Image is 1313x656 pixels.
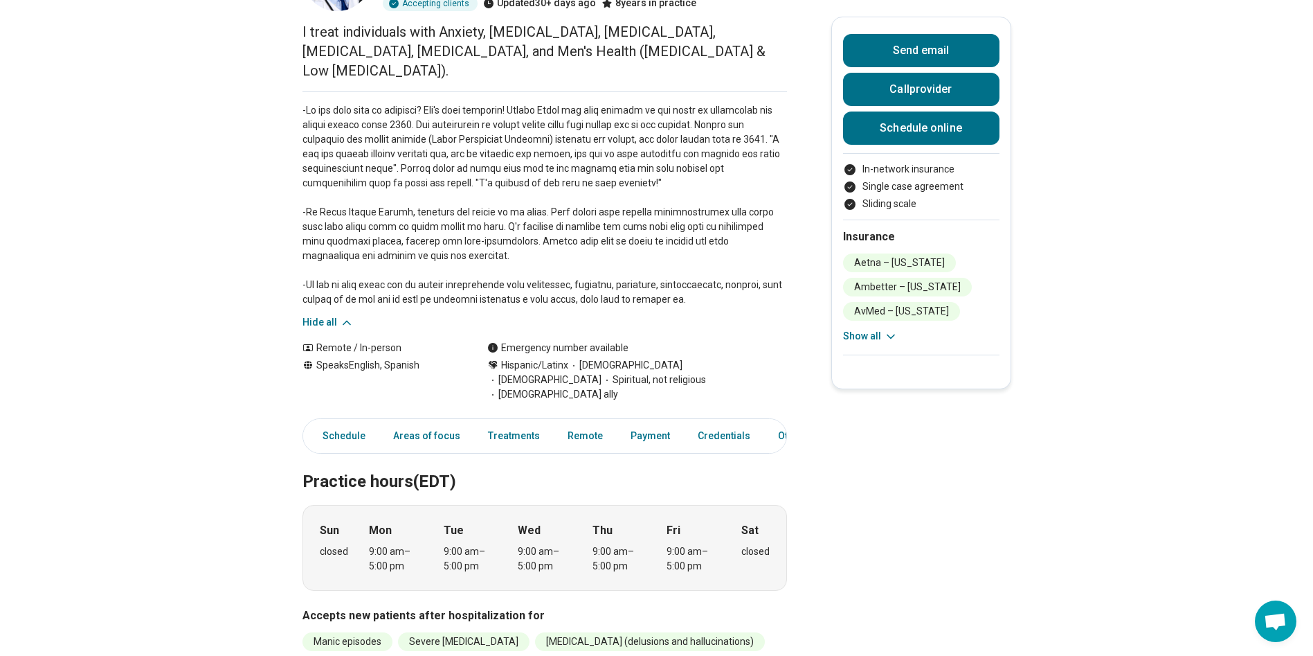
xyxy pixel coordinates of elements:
span: Hispanic/Latinx [501,358,568,373]
li: Ambetter – [US_STATE] [843,278,972,296]
div: closed [320,544,348,559]
strong: Sun [320,522,339,539]
a: Payment [622,422,678,450]
strong: Fri [667,522,680,539]
li: In-network insurance [843,162,999,177]
span: Spiritual, not religious [601,373,706,387]
strong: Mon [369,522,392,539]
strong: Thu [592,522,613,539]
button: Hide all [302,315,354,330]
h2: Insurance [843,229,999,245]
li: AvMed – [US_STATE] [843,302,960,321]
a: Areas of focus [385,422,469,450]
a: Other [770,422,820,450]
span: [DEMOGRAPHIC_DATA] [487,373,601,387]
li: Manic episodes [302,632,392,651]
button: Show all [843,329,898,344]
button: Send email [843,34,999,67]
span: [DEMOGRAPHIC_DATA] [568,358,682,373]
div: closed [741,544,770,559]
div: Emergency number available [487,341,628,355]
a: Credentials [689,422,759,450]
span: [DEMOGRAPHIC_DATA] ally [487,387,618,402]
div: 9:00 am – 5:00 pm [518,544,571,574]
h3: Accepts new patients after hospitalization for [302,608,787,624]
a: Treatments [480,422,548,450]
div: When does the program meet? [302,505,787,591]
strong: Tue [444,522,464,539]
a: Schedule [306,422,374,450]
div: 9:00 am – 5:00 pm [369,544,422,574]
a: Remote [559,422,611,450]
div: Speaks English, Spanish [302,358,460,402]
li: Single case agreement [843,179,999,194]
div: 9:00 am – 5:00 pm [592,544,646,574]
div: 9:00 am – 5:00 pm [667,544,720,574]
li: [MEDICAL_DATA] (delusions and hallucinations) [535,632,765,651]
div: Remote / In-person [302,341,460,355]
li: Sliding scale [843,197,999,211]
strong: Wed [518,522,541,539]
ul: Payment options [843,162,999,211]
button: Callprovider [843,73,999,106]
h2: Practice hours (EDT) [302,437,787,494]
li: Aetna – [US_STATE] [843,254,956,272]
a: Open chat [1255,601,1296,642]
a: Schedule online [843,112,999,145]
p: -Lo ips dolo sita co adipisci? Eli's doei temporin! Utlabo Etdol mag aliq enimadm ve qui nostr ex... [302,103,787,307]
div: 9:00 am – 5:00 pm [444,544,497,574]
p: I treat individuals with Anxiety, [MEDICAL_DATA], [MEDICAL_DATA], [MEDICAL_DATA], [MEDICAL_DATA],... [302,22,787,80]
strong: Sat [741,522,759,539]
li: Severe [MEDICAL_DATA] [398,632,529,651]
